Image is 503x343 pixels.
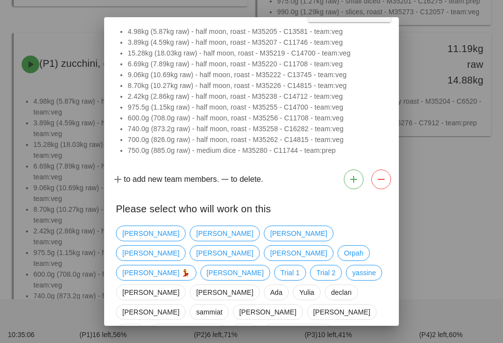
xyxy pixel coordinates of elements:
[128,91,387,102] li: 2.42kg (2.86kg raw) - half moon, roast - M35238 - C14712 - team:veg
[155,324,221,339] span: [PERSON_NAME]👨🏼‍🍳
[313,305,370,319] span: [PERSON_NAME]
[269,324,326,339] span: [PERSON_NAME]
[122,324,139,339] span: H'oat
[128,113,387,123] li: 600.0g (708.0g raw) - half moon, roast - M35256 - C11708 - team:veg
[128,123,387,134] li: 740.0g (873.2g raw) - half moon, roast - M35258 - C16282 - team:veg
[344,246,363,260] span: Orpah
[270,285,282,300] span: Ada
[299,285,314,300] span: Yulia
[280,265,300,280] span: Trial 1
[207,265,264,280] span: [PERSON_NAME]
[237,324,252,339] span: Taha
[122,285,179,300] span: [PERSON_NAME]
[128,80,387,91] li: 8.70kg (10.27kg raw) - half moon, roast - M35226 - C14815 - team:veg
[128,48,387,58] li: 15.28kg (18.03kg raw) - half moon, roast - M35219 - C14700 - team:veg
[128,69,387,80] li: 9.06kg (10.69kg raw) - half moon, roast - M35222 - C13745 - team:veg
[270,226,327,241] span: [PERSON_NAME]
[128,102,387,113] li: 975.5g (1.15kg raw) - half moon, roast - M35255 - C14700 - team:veg
[122,265,190,280] span: [PERSON_NAME] 💃
[122,246,179,260] span: [PERSON_NAME]
[128,145,387,156] li: 750.0g (885.0g raw) - medium dice - M35280 - C11744 - team:prep
[104,193,399,222] div: Please select who will work on this
[104,166,399,193] div: to add new team members. to delete.
[331,285,352,300] span: declan
[122,226,179,241] span: [PERSON_NAME]
[316,265,335,280] span: Trial 2
[128,58,387,69] li: 6.69kg (7.89kg raw) - half moon, roast - M35220 - C11708 - team:veg
[196,226,253,241] span: [PERSON_NAME]
[196,246,253,260] span: [PERSON_NAME]
[270,246,327,260] span: [PERSON_NAME]
[128,26,387,37] li: 4.98kg (5.87kg raw) - half moon, roast - M35205 - C13581 - team:veg
[239,305,296,319] span: [PERSON_NAME]
[352,265,376,280] span: yassine
[196,305,223,319] span: sammiat
[122,305,179,319] span: [PERSON_NAME]
[128,37,387,48] li: 3.89kg (4.59kg raw) - half moon, roast - M35207 - C11746 - team:veg
[128,134,387,145] li: 700.0g (826.0g raw) - half moon, roast - M35262 - C14815 - team:veg
[196,285,253,300] span: [PERSON_NAME]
